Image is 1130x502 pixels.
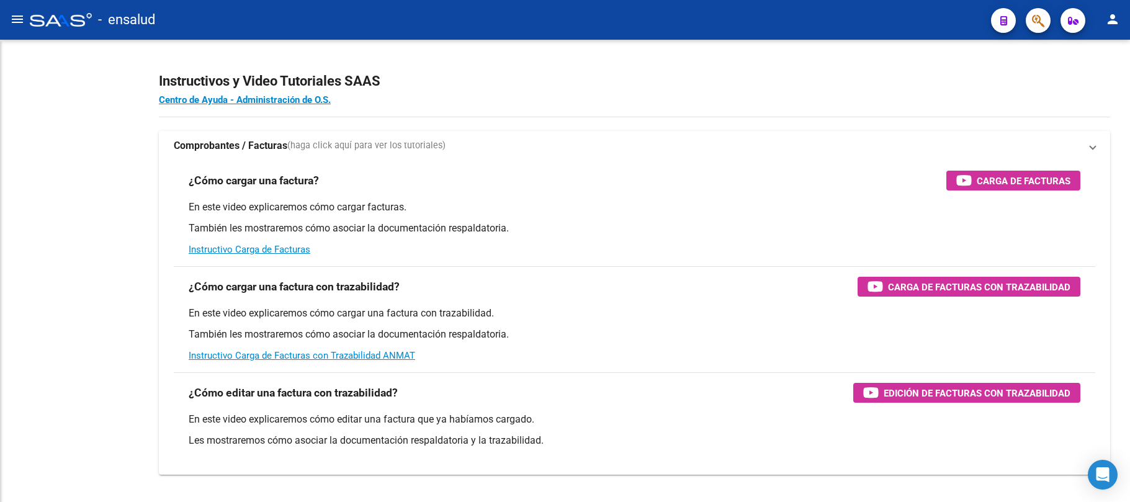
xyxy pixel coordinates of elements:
[189,244,310,255] a: Instructivo Carga de Facturas
[189,384,398,401] h3: ¿Cómo editar una factura con trazabilidad?
[189,200,1080,214] p: En este video explicaremos cómo cargar facturas.
[189,328,1080,341] p: También les mostraremos cómo asociar la documentación respaldatoria.
[98,6,155,34] span: - ensalud
[159,161,1110,475] div: Comprobantes / Facturas(haga click aquí para ver los tutoriales)
[10,12,25,27] mat-icon: menu
[853,383,1080,403] button: Edición de Facturas con Trazabilidad
[189,350,415,361] a: Instructivo Carga de Facturas con Trazabilidad ANMAT
[977,173,1070,189] span: Carga de Facturas
[189,278,400,295] h3: ¿Cómo cargar una factura con trazabilidad?
[189,413,1080,426] p: En este video explicaremos cómo editar una factura que ya habíamos cargado.
[888,279,1070,295] span: Carga de Facturas con Trazabilidad
[946,171,1080,190] button: Carga de Facturas
[287,139,446,153] span: (haga click aquí para ver los tutoriales)
[189,222,1080,235] p: También les mostraremos cómo asociar la documentación respaldatoria.
[1105,12,1120,27] mat-icon: person
[189,307,1080,320] p: En este video explicaremos cómo cargar una factura con trazabilidad.
[174,139,287,153] strong: Comprobantes / Facturas
[159,94,331,105] a: Centro de Ayuda - Administración de O.S.
[159,131,1110,161] mat-expansion-panel-header: Comprobantes / Facturas(haga click aquí para ver los tutoriales)
[884,385,1070,401] span: Edición de Facturas con Trazabilidad
[189,434,1080,447] p: Les mostraremos cómo asociar la documentación respaldatoria y la trazabilidad.
[159,69,1110,93] h2: Instructivos y Video Tutoriales SAAS
[189,172,319,189] h3: ¿Cómo cargar una factura?
[1088,460,1118,490] div: Open Intercom Messenger
[858,277,1080,297] button: Carga de Facturas con Trazabilidad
